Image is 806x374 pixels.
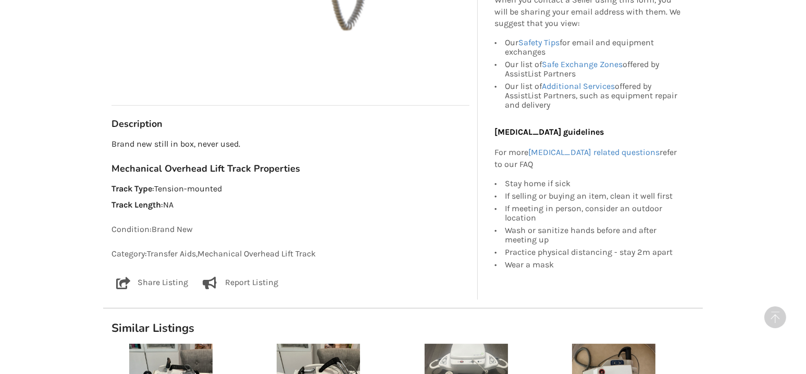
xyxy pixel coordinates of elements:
[542,81,615,91] a: Additional Services
[505,224,681,246] div: Wash or sanitize hands before and after meeting up
[494,147,681,171] p: For more refer to our FAQ
[111,163,469,175] h3: Mechanical Overhead Lift Track Properties
[518,37,560,47] a: Safety Tips
[111,224,469,236] p: Condition: Brand New
[111,138,469,150] p: Brand new still in box, never used.
[111,248,469,260] p: Category: Transfer Aids , Mechanical Overhead Lift Track
[225,277,278,289] p: Report Listing
[505,58,681,80] div: Our list of offered by AssistList Partners
[494,127,604,137] b: [MEDICAL_DATA] guidelines
[528,147,660,157] a: [MEDICAL_DATA] related questions
[111,184,152,194] strong: Track Type
[505,179,681,190] div: Stay home if sick
[111,183,469,195] p: : Tension-mounted
[542,59,623,69] a: Safe Exchange Zones
[505,259,681,269] div: Wear a mask
[505,202,681,224] div: If meeting in person, consider an outdoor location
[111,200,161,210] strong: Track Length
[505,190,681,202] div: If selling or buying an item, clean it well first
[505,246,681,259] div: Practice physical distancing - stay 2m apart
[505,38,681,58] div: Our for email and equipment exchanges
[103,321,703,336] h1: Similar Listings
[505,80,681,110] div: Our list of offered by AssistList Partners, such as equipment repair and delivery
[111,199,469,211] p: : NA
[138,277,189,289] p: Share Listing
[111,118,469,130] h3: Description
